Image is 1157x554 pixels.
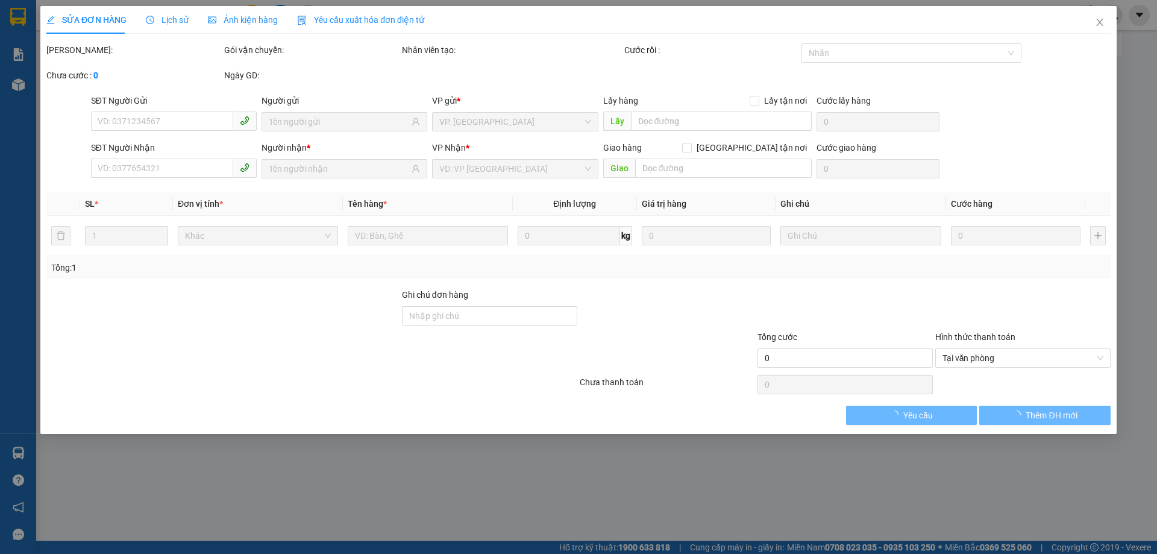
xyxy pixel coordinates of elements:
[91,94,257,107] div: SĐT Người Gửi
[759,94,812,107] span: Lấy tận nơi
[817,112,939,131] input: Cước lấy hàng
[951,199,992,209] span: Cước hàng
[146,15,189,25] span: Lịch sử
[240,163,249,172] span: phone
[980,406,1111,425] button: Thêm ĐH mới
[904,409,933,422] span: Yêu cầu
[46,16,55,24] span: edit
[433,94,598,107] div: VP gửi
[1090,226,1106,245] button: plus
[185,227,331,245] span: Khác
[554,199,597,209] span: Định lượng
[46,43,222,57] div: [PERSON_NAME]:
[433,143,466,153] span: VP Nhận
[635,159,812,178] input: Dọc đường
[942,349,1103,367] span: Tại văn phòng
[440,113,591,131] span: VP. Đồng Phước
[91,141,257,154] div: SĐT Người Nhận
[402,43,622,57] div: Nhân viên tạo:
[208,16,216,24] span: picture
[46,15,127,25] span: SỬA ĐƠN HÀNG
[93,71,98,80] b: 0
[224,69,400,82] div: Ngày GD:
[603,143,642,153] span: Giao hàng
[776,192,946,216] th: Ghi chú
[846,406,977,425] button: Yêu cầu
[208,15,278,25] span: Ảnh kiện hàng
[269,162,409,175] input: Tên người nhận
[642,199,686,209] span: Giá trị hàng
[817,96,871,105] label: Cước lấy hàng
[620,226,632,245] span: kg
[1083,6,1117,40] button: Close
[631,112,812,131] input: Dọc đường
[578,376,756,397] div: Chưa thanh toán
[402,290,468,300] label: Ghi chú đơn hàng
[51,226,71,245] button: delete
[269,115,409,128] input: Tên người gửi
[817,143,876,153] label: Cước giao hàng
[348,199,387,209] span: Tên hàng
[297,15,424,25] span: Yêu cầu xuất hóa đơn điện tử
[51,261,447,274] div: Tổng: 1
[603,112,631,131] span: Lấy
[1013,411,1026,419] span: loading
[262,94,427,107] div: Người gửi
[951,226,1080,245] input: 0
[891,411,904,419] span: loading
[624,43,800,57] div: Cước rồi :
[1095,17,1105,27] span: close
[412,118,421,126] span: user
[402,306,577,326] input: Ghi chú đơn hàng
[262,141,427,154] div: Người nhận
[817,159,939,178] input: Cước giao hàng
[224,43,400,57] div: Gói vận chuyển:
[348,226,508,245] input: VD: Bàn, Ghế
[412,165,421,173] span: user
[46,69,222,82] div: Chưa cước :
[1026,409,1077,422] span: Thêm ĐH mới
[603,96,638,105] span: Lấy hàng
[85,199,95,209] span: SL
[642,226,771,245] input: 0
[781,226,941,245] input: Ghi Chú
[603,159,635,178] span: Giao
[757,332,797,342] span: Tổng cước
[146,16,154,24] span: clock-circle
[240,116,249,125] span: phone
[297,16,307,25] img: icon
[935,332,1015,342] label: Hình thức thanh toán
[178,199,223,209] span: Đơn vị tính
[692,141,812,154] span: [GEOGRAPHIC_DATA] tận nơi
